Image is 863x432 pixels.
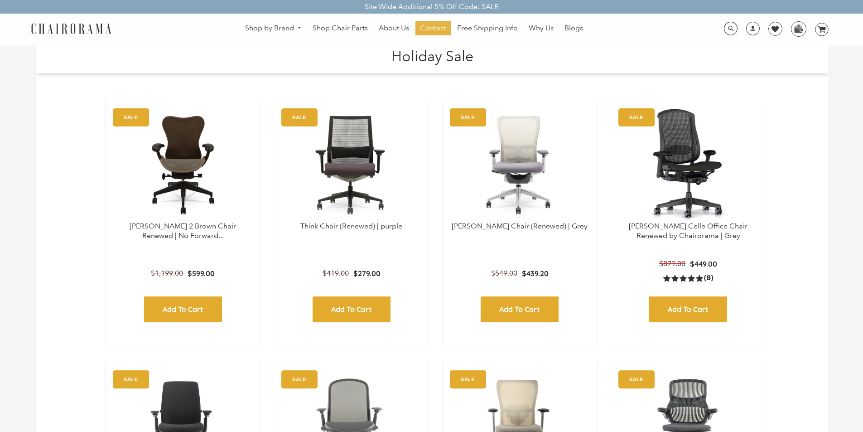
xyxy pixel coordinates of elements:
[313,24,368,33] span: Shop Chair Parts
[292,114,306,120] text: SALE
[379,24,409,33] span: About Us
[649,296,727,322] input: Add to Cart
[461,376,475,382] text: SALE
[353,269,381,278] span: $279.00
[452,108,588,222] img: Zody Chair (Renewed) | Grey - chairorama
[188,269,215,278] span: $599.00
[564,24,583,33] span: Blogs
[241,21,307,35] a: Shop by Brand
[704,273,713,283] span: (8)
[524,21,558,35] a: Why Us
[560,21,588,35] a: Blogs
[313,296,391,322] input: Add to Cart
[144,296,222,322] input: Add to Cart
[620,108,757,222] img: Herman Miller Celle Office Chair Renewed by Chairorama | Grey - chairorama
[420,24,446,33] span: Contact
[791,22,805,35] img: WhatsApp_Image_2024-07-12_at_16.23.01.webp
[491,269,517,277] span: $549.00
[300,222,402,230] a: Think Chair (Renewed) | purple
[151,269,183,277] span: $1,199.00
[115,108,251,222] a: Herman Miller Mirra 2 Brown Chair Renewed | No Forward Tilt | - chairorama Herman Miller Mirra 2 ...
[308,21,372,35] a: Shop Chair Parts
[374,21,414,35] a: About Us
[115,108,251,222] img: Herman Miller Mirra 2 Brown Chair Renewed | No Forward Tilt | - chairorama
[457,24,518,33] span: Free Shipping Info
[124,376,138,382] text: SALE
[690,259,717,268] span: $449.00
[522,269,549,278] span: $439.20
[45,45,820,65] h1: Holiday Sale
[283,108,419,222] a: Think Chair (Renewed) | purple - chairorama Think Chair (Renewed) | purple - chairorama
[629,114,643,120] text: SALE
[323,269,349,277] span: $419.00
[415,21,451,35] a: Contact
[452,222,588,230] a: [PERSON_NAME] Chair (Renewed) | Grey
[283,108,419,222] img: Think Chair (Renewed) | purple - chairorama
[629,376,643,382] text: SALE
[130,222,236,240] a: [PERSON_NAME] 2 Brown Chair Renewed | No Forward...
[453,21,522,35] a: Free Shipping Info
[452,108,588,222] a: Zody Chair (Renewed) | Grey - chairorama Zody Chair (Renewed) | Grey - chairorama
[629,222,747,240] a: [PERSON_NAME] Celle Office Chair Renewed by Chairorama | Grey
[26,22,116,38] img: chairorama
[620,108,757,222] a: Herman Miller Celle Office Chair Renewed by Chairorama | Grey - chairorama Herman Miller Celle Of...
[659,259,685,268] span: $879.00
[529,24,554,33] span: Why Us
[292,376,306,382] text: SALE
[155,21,673,38] nav: DesktopNavigation
[124,114,138,120] text: SALE
[481,296,559,322] input: Add to Cart
[461,114,475,120] text: SALE
[663,273,713,283] a: 5.0 rating (8 votes)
